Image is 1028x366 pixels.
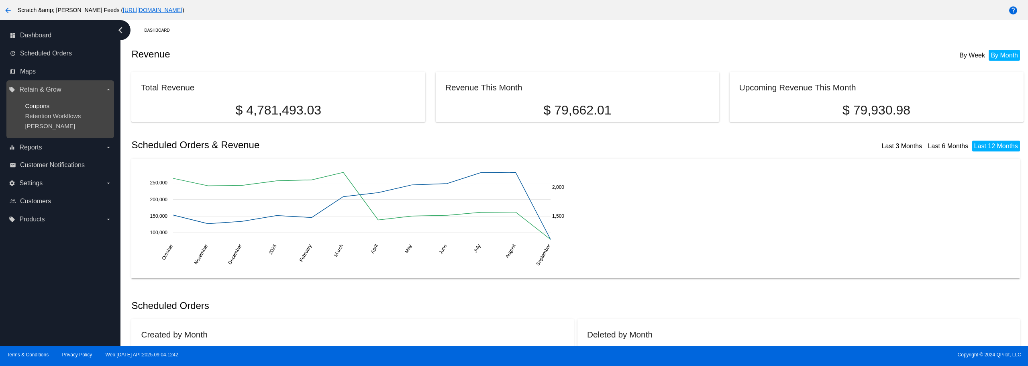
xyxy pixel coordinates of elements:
h2: Scheduled Orders & Revenue [131,139,577,151]
text: February [298,243,313,263]
a: [URL][DOMAIN_NAME] [123,7,182,13]
mat-icon: arrow_back [3,6,13,15]
p: $ 4,781,493.03 [141,103,416,118]
p: $ 79,662.01 [445,103,710,118]
a: [PERSON_NAME] [25,123,75,129]
a: Last 6 Months [928,143,969,149]
text: October [161,243,174,261]
a: Coupons [25,102,49,109]
span: Products [19,216,45,223]
h2: Revenue [131,49,577,60]
a: Terms & Conditions [7,352,49,358]
text: 150,000 [150,213,168,219]
h2: Total Revenue [141,83,194,92]
h2: Deleted by Month [587,330,653,339]
i: local_offer [9,216,15,223]
text: 2,000 [552,184,564,190]
a: Dashboard [144,24,177,37]
span: Scratch &amp; [PERSON_NAME] Feeds ( ) [18,7,184,13]
text: April [370,243,379,254]
text: March [333,243,345,258]
i: people_outline [10,198,16,204]
text: November [193,243,209,265]
i: update [10,50,16,57]
span: Dashboard [20,32,51,39]
text: 2025 [268,243,278,255]
i: chevron_left [114,24,127,37]
a: dashboard Dashboard [10,29,112,42]
h2: Revenue This Month [445,83,522,92]
i: arrow_drop_down [105,180,112,186]
a: Last 3 Months [882,143,922,149]
text: June [438,243,448,255]
mat-icon: help [1008,6,1018,15]
span: Customer Notifications [20,162,85,169]
i: settings [9,180,15,186]
a: map Maps [10,65,112,78]
span: Copyright © 2024 QPilot, LLC [521,352,1021,358]
li: By Month [989,50,1020,61]
span: Customers [20,198,51,205]
a: update Scheduled Orders [10,47,112,60]
a: Retention Workflows [25,112,81,119]
span: Settings [19,180,43,187]
i: equalizer [9,144,15,151]
span: Scheduled Orders [20,50,72,57]
text: May [404,243,413,254]
text: 1,500 [552,213,564,219]
i: arrow_drop_down [105,216,112,223]
a: people_outline Customers [10,195,112,208]
i: dashboard [10,32,16,39]
text: 200,000 [150,196,168,202]
text: 100,000 [150,230,168,235]
h2: Created by Month [141,330,207,339]
i: arrow_drop_down [105,144,112,151]
a: Privacy Policy [62,352,92,358]
i: map [10,68,16,75]
i: arrow_drop_down [105,86,112,93]
span: Reports [19,144,42,151]
text: 250,000 [150,180,168,186]
span: Retain & Grow [19,86,61,93]
text: September [535,243,552,266]
text: August [504,243,517,259]
h2: Upcoming Revenue This Month [739,83,856,92]
span: Maps [20,68,36,75]
a: email Customer Notifications [10,159,112,172]
p: $ 79,930.98 [739,103,1014,118]
text: December [227,243,243,265]
h2: Scheduled Orders [131,300,577,311]
i: local_offer [9,86,15,93]
li: By Week [957,50,987,61]
text: July [473,243,482,253]
i: email [10,162,16,168]
a: Last 12 Months [974,143,1018,149]
a: Web:[DATE] API:2025.09.04.1242 [106,352,178,358]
